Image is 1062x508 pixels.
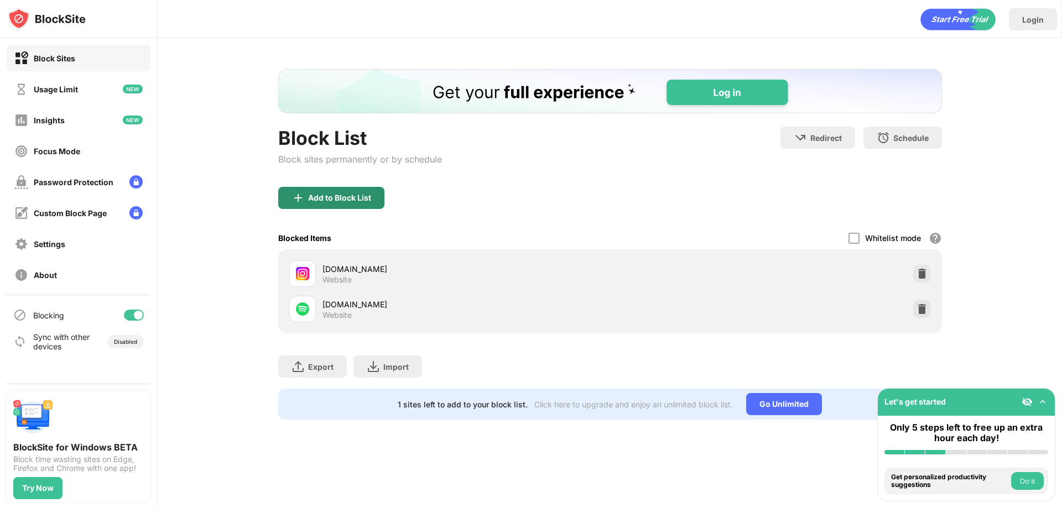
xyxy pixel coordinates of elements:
[322,263,610,275] div: [DOMAIN_NAME]
[322,275,352,285] div: Website
[14,51,28,65] img: block-on.svg
[383,362,409,371] div: Import
[746,393,822,415] div: Go Unlimited
[920,8,996,30] div: animation
[34,146,80,156] div: Focus Mode
[322,298,610,310] div: [DOMAIN_NAME]
[14,237,28,251] img: settings-off.svg
[34,208,107,218] div: Custom Block Page
[33,332,90,351] div: Sync with other devices
[322,310,352,320] div: Website
[13,308,27,322] img: blocking-icon.svg
[8,8,86,30] img: logo-blocksite.svg
[1011,472,1044,490] button: Do it
[14,206,28,220] img: customize-block-page-off.svg
[33,311,64,320] div: Blocking
[1022,396,1033,407] img: eye-not-visible.svg
[893,133,929,143] div: Schedule
[884,422,1048,443] div: Only 5 steps left to free up an extra hour each day!
[278,154,442,165] div: Block sites permanently or by schedule
[34,85,78,94] div: Usage Limit
[534,400,733,409] div: Click here to upgrade and enjoy an unlimited block list.
[14,144,28,158] img: focus-off.svg
[34,239,65,249] div: Settings
[13,455,144,473] div: Block time wasting sites on Edge, Firefox and Chrome with one app!
[891,473,1008,489] div: Get personalized productivity suggestions
[1037,396,1048,407] img: omni-setup-toggle.svg
[865,233,921,243] div: Whitelist mode
[13,397,53,437] img: push-desktop.svg
[278,233,331,243] div: Blocked Items
[810,133,842,143] div: Redirect
[14,175,28,189] img: password-protection-off.svg
[22,484,54,493] div: Try Now
[34,270,57,280] div: About
[129,206,143,219] img: lock-menu.svg
[296,302,309,316] img: favicons
[14,113,28,127] img: insights-off.svg
[123,85,143,93] img: new-icon.svg
[296,267,309,280] img: favicons
[884,397,946,406] div: Let's get started
[278,127,442,149] div: Block List
[398,400,528,409] div: 1 sites left to add to your block list.
[308,362,334,371] div: Export
[114,338,137,345] div: Disabled
[123,116,143,124] img: new-icon.svg
[14,268,28,282] img: about-off.svg
[14,82,28,96] img: time-usage-off.svg
[308,193,371,202] div: Add to Block List
[278,69,942,113] iframe: Banner
[34,177,113,187] div: Password Protection
[13,335,27,348] img: sync-icon.svg
[1022,15,1044,24] div: Login
[34,54,75,63] div: Block Sites
[34,116,65,125] div: Insights
[129,175,143,188] img: lock-menu.svg
[13,442,144,453] div: BlockSite for Windows BETA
